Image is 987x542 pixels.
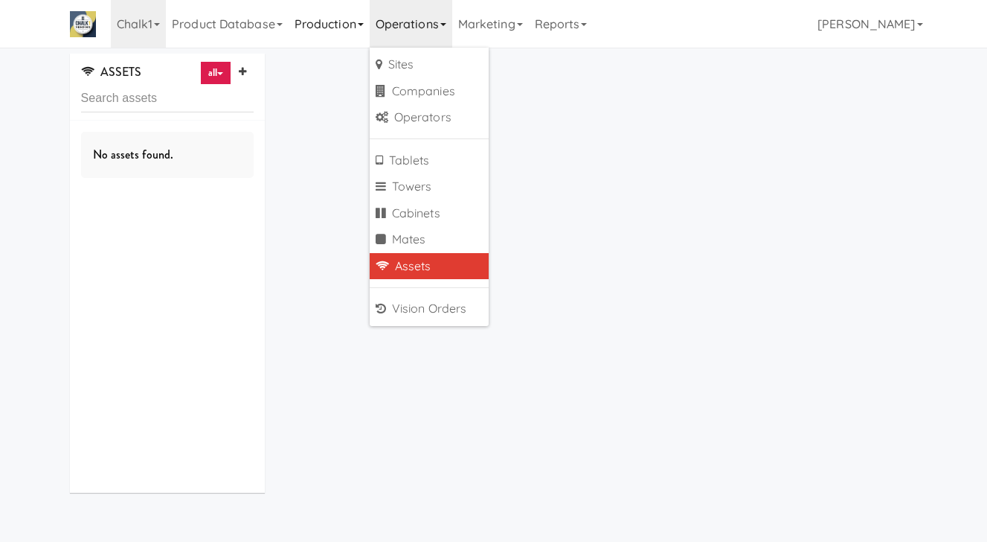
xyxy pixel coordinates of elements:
[370,78,489,105] a: Companies
[370,104,489,131] a: Operators
[70,11,96,37] img: Micromart
[200,61,231,85] a: all
[93,146,174,163] span: No assets found.
[370,51,489,78] a: Sites
[370,226,489,253] a: Mates
[370,296,489,322] a: Vision Orders
[81,85,254,112] input: Search assets
[370,173,489,200] a: Towers
[370,147,489,174] a: Tablets
[370,200,489,227] a: Cabinets
[370,253,489,280] a: Assets
[81,63,142,80] span: ASSETS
